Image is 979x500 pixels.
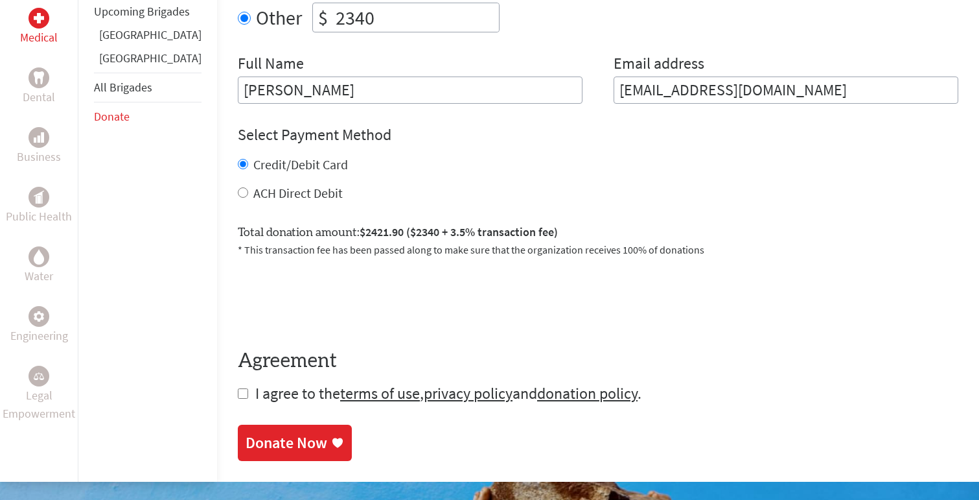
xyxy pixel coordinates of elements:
[424,383,513,403] a: privacy policy
[94,26,202,49] li: Ghana
[253,185,343,201] label: ACH Direct Debit
[313,3,333,32] div: $
[29,366,49,387] div: Legal Empowerment
[614,77,958,104] input: Your Email
[340,383,420,403] a: terms of use
[94,73,202,102] li: All Brigades
[25,267,53,285] p: Water
[6,208,72,226] p: Public Health
[99,27,202,42] a: [GEOGRAPHIC_DATA]
[34,72,44,84] img: Dental
[6,187,72,226] a: Public HealthPublic Health
[94,102,202,131] li: Donate
[94,49,202,73] li: Guatemala
[29,67,49,88] div: Dental
[246,433,327,453] div: Donate Now
[29,187,49,208] div: Public Health
[238,273,435,324] iframe: reCAPTCHA
[23,88,55,106] p: Dental
[3,366,75,423] a: Legal EmpowermentLegal Empowerment
[34,311,44,322] img: Engineering
[20,29,58,47] p: Medical
[10,327,68,345] p: Engineering
[17,148,61,166] p: Business
[238,242,958,257] p: * This transaction fee has been passed along to make sure that the organization receives 100% of ...
[253,156,348,173] label: Credit/Debit Card
[537,383,638,403] a: donation policy
[17,127,61,166] a: BusinessBusiness
[238,77,582,104] input: Enter Full Name
[34,191,44,204] img: Public Health
[238,425,352,461] a: Donate Now
[94,109,130,124] a: Donate
[238,125,958,145] h4: Select Payment Method
[23,67,55,106] a: DentalDental
[94,4,190,19] a: Upcoming Brigades
[238,350,958,373] h4: Agreement
[34,372,44,380] img: Legal Empowerment
[360,224,558,239] span: $2421.90 ($2340 + 3.5% transaction fee)
[20,8,58,47] a: MedicalMedical
[25,246,53,285] a: WaterWater
[333,3,499,32] input: Enter Amount
[255,383,641,403] span: I agree to the , and .
[99,51,202,65] a: [GEOGRAPHIC_DATA]
[29,8,49,29] div: Medical
[614,53,704,77] label: Email address
[256,3,302,32] label: Other
[94,80,152,95] a: All Brigades
[34,132,44,143] img: Business
[29,306,49,327] div: Engineering
[34,250,44,265] img: Water
[29,127,49,148] div: Business
[10,306,68,345] a: EngineeringEngineering
[29,246,49,267] div: Water
[238,223,558,242] label: Total donation amount:
[238,53,304,77] label: Full Name
[3,387,75,423] p: Legal Empowerment
[34,13,44,23] img: Medical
